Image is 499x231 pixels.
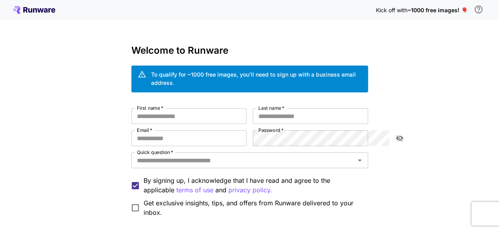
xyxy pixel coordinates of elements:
[144,176,362,195] p: By signing up, I acknowledge that I have read and agree to the applicable and
[137,149,173,156] label: Quick question
[376,7,407,13] span: Kick off with
[176,185,213,195] p: terms of use
[131,45,368,56] h3: Welcome to Runware
[407,7,467,13] span: ~1000 free images! 🎈
[176,185,213,195] button: By signing up, I acknowledge that I have read and agree to the applicable and privacy policy.
[471,2,486,17] button: In order to qualify for free credit, you need to sign up with a business email address and click ...
[258,105,284,111] label: Last name
[228,185,272,195] p: privacy policy.
[228,185,272,195] button: By signing up, I acknowledge that I have read and agree to the applicable terms of use and
[354,155,365,166] button: Open
[144,198,362,217] span: Get exclusive insights, tips, and offers from Runware delivered to your inbox.
[137,127,152,133] label: Email
[392,131,407,145] button: toggle password visibility
[151,70,362,87] div: To qualify for ~1000 free images, you’ll need to sign up with a business email address.
[258,127,284,133] label: Password
[137,105,163,111] label: First name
